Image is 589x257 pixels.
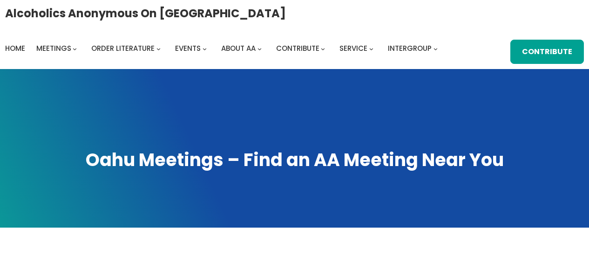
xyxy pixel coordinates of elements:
[175,42,201,55] a: Events
[339,42,367,55] a: Service
[433,46,438,50] button: Intergroup submenu
[9,148,580,172] h1: Oahu Meetings – Find an AA Meeting Near You
[388,43,432,53] span: Intergroup
[36,43,71,53] span: Meetings
[36,42,71,55] a: Meetings
[321,46,325,50] button: Contribute submenu
[5,42,441,55] nav: Intergroup
[5,3,286,23] a: Alcoholics Anonymous on [GEOGRAPHIC_DATA]
[5,43,25,53] span: Home
[221,42,256,55] a: About AA
[276,42,319,55] a: Contribute
[203,46,207,50] button: Events submenu
[5,42,25,55] a: Home
[91,43,155,53] span: Order Literature
[257,46,262,50] button: About AA submenu
[73,46,77,50] button: Meetings submenu
[339,43,367,53] span: Service
[276,43,319,53] span: Contribute
[175,43,201,53] span: Events
[369,46,373,50] button: Service submenu
[156,46,161,50] button: Order Literature submenu
[388,42,432,55] a: Intergroup
[510,40,584,64] a: Contribute
[221,43,256,53] span: About AA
